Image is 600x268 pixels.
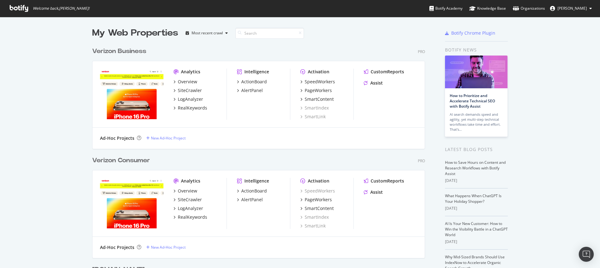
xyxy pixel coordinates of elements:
[178,205,203,212] div: LogAnalyzer
[364,69,404,75] a: CustomReports
[192,31,223,35] div: Most recent crawl
[445,178,508,183] div: [DATE]
[173,197,202,203] a: SiteCrawler
[579,247,594,262] div: Open Intercom Messenger
[173,87,202,94] a: SiteCrawler
[151,245,186,250] div: New Ad-Hoc Project
[178,87,202,94] div: SiteCrawler
[33,6,89,11] span: Welcome back, [PERSON_NAME] !
[450,112,503,132] div: AI search demands speed and agility, yet multi-step technical workflows take time and effort. Tha...
[300,223,326,229] a: SmartLink
[237,197,263,203] a: AlertPanel
[173,96,203,102] a: LogAnalyzer
[178,214,207,220] div: RealKeywords
[305,197,332,203] div: PageWorkers
[244,69,269,75] div: Intelligence
[237,188,267,194] a: ActionBoard
[173,214,207,220] a: RealKeywords
[445,206,508,211] div: [DATE]
[445,146,508,153] div: Latest Blog Posts
[364,189,383,195] a: Assist
[100,135,134,141] div: Ad-Hoc Projects
[300,96,334,102] a: SmartContent
[300,197,332,203] a: PageWorkers
[173,79,197,85] a: Overview
[300,188,335,194] a: SpeedWorkers
[92,47,146,56] div: Verizon Business
[308,178,329,184] div: Activation
[305,87,332,94] div: PageWorkers
[418,158,425,163] div: Pro
[300,205,334,212] a: SmartContent
[92,47,149,56] a: Verizon Business
[305,205,334,212] div: SmartContent
[418,49,425,54] div: Pro
[545,3,597,13] button: [PERSON_NAME]
[241,79,267,85] div: ActionBoard
[429,5,462,12] div: Botify Academy
[241,188,267,194] div: ActionBoard
[235,28,304,39] input: Search
[371,69,404,75] div: CustomReports
[451,30,495,36] div: Botify Chrome Plugin
[92,27,178,39] div: My Web Properties
[364,80,383,86] a: Assist
[370,80,383,86] div: Assist
[241,197,263,203] div: AlertPanel
[146,135,186,141] a: New Ad-Hoc Project
[244,178,269,184] div: Intelligence
[92,156,150,165] div: Verizon Consumer
[450,93,495,109] a: How to Prioritize and Accelerate Technical SEO with Botify Assist
[237,79,267,85] a: ActionBoard
[305,96,334,102] div: SmartContent
[183,28,230,38] button: Most recent crawl
[445,221,508,237] a: AI Is Your New Customer: How to Win the Visibility Battle in a ChatGPT World
[445,56,507,88] img: How to Prioritize and Accelerate Technical SEO with Botify Assist
[300,87,332,94] a: PageWorkers
[300,105,329,111] a: SmartIndex
[92,156,152,165] a: Verizon Consumer
[557,6,587,11] span: TJ Vignola
[181,69,200,75] div: Analytics
[370,189,383,195] div: Assist
[178,79,197,85] div: Overview
[445,239,508,245] div: [DATE]
[300,79,335,85] a: SpeedWorkers
[300,214,329,220] a: SmartIndex
[178,105,207,111] div: RealKeywords
[146,245,186,250] a: New Ad-Hoc Project
[241,87,263,94] div: AlertPanel
[173,105,207,111] a: RealKeywords
[100,178,163,228] img: verizon.com
[445,160,506,176] a: How to Save Hours on Content and Research Workflows with Botify Assist
[237,87,263,94] a: AlertPanel
[305,79,335,85] div: SpeedWorkers
[173,205,203,212] a: LogAnalyzer
[173,188,197,194] a: Overview
[178,96,203,102] div: LogAnalyzer
[469,5,506,12] div: Knowledge Base
[100,244,134,251] div: Ad-Hoc Projects
[513,5,545,12] div: Organizations
[100,69,163,119] img: Verizon.com/business
[371,178,404,184] div: CustomReports
[445,46,508,53] div: Botify news
[151,135,186,141] div: New Ad-Hoc Project
[445,193,502,204] a: What Happens When ChatGPT Is Your Holiday Shopper?
[181,178,200,184] div: Analytics
[445,30,495,36] a: Botify Chrome Plugin
[308,69,329,75] div: Activation
[178,188,197,194] div: Overview
[364,178,404,184] a: CustomReports
[178,197,202,203] div: SiteCrawler
[300,114,326,120] a: SmartLink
